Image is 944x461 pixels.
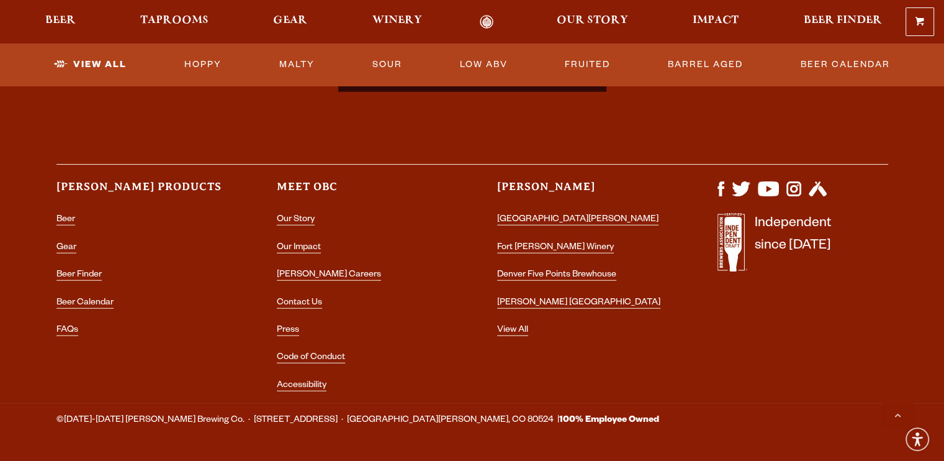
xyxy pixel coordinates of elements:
[140,16,209,25] span: Taprooms
[56,270,102,281] a: Beer Finder
[364,15,430,29] a: Winery
[497,270,616,281] a: Denver Five Points Brewhouse
[277,298,322,309] a: Contact Us
[557,16,628,25] span: Our Story
[56,298,114,309] a: Beer Calendar
[497,215,659,226] a: [GEOGRAPHIC_DATA][PERSON_NAME]
[56,243,76,253] a: Gear
[904,426,931,453] div: Accessibility Menu
[717,190,724,200] a: Visit us on Facebook
[497,180,668,205] h3: [PERSON_NAME]
[265,15,315,29] a: Gear
[693,16,739,25] span: Impact
[37,15,84,29] a: Beer
[882,399,913,430] a: Scroll to top
[277,243,321,253] a: Our Impact
[454,50,512,79] a: Low ABV
[663,50,748,79] a: Barrel Aged
[497,243,614,253] a: Fort [PERSON_NAME] Winery
[56,180,227,205] h3: [PERSON_NAME] Products
[56,413,659,429] span: ©[DATE]-[DATE] [PERSON_NAME] Brewing Co. · [STREET_ADDRESS] · [GEOGRAPHIC_DATA][PERSON_NAME], CO ...
[559,416,659,426] strong: 100% Employee Owned
[549,15,636,29] a: Our Story
[809,190,827,200] a: Visit us on Untappd
[132,15,217,29] a: Taprooms
[755,213,831,278] p: Independent since [DATE]
[372,16,422,25] span: Winery
[796,50,895,79] a: Beer Calendar
[803,16,881,25] span: Beer Finder
[45,16,76,25] span: Beer
[560,50,615,79] a: Fruited
[367,50,407,79] a: Sour
[277,353,345,363] a: Code of Conduct
[277,215,315,226] a: Our Story
[786,190,801,200] a: Visit us on Instagram
[179,50,227,79] a: Hoppy
[795,15,889,29] a: Beer Finder
[685,15,747,29] a: Impact
[273,16,307,25] span: Gear
[497,326,528,336] a: View All
[464,15,510,29] a: Odell Home
[56,215,75,226] a: Beer
[274,50,320,79] a: Malty
[277,326,299,336] a: Press
[758,190,779,200] a: Visit us on YouTube
[497,298,660,309] a: [PERSON_NAME] [GEOGRAPHIC_DATA]
[277,180,447,205] h3: Meet OBC
[56,326,78,336] a: FAQs
[277,270,381,281] a: [PERSON_NAME] Careers
[732,190,750,200] a: Visit us on X (formerly Twitter)
[49,50,132,79] a: View All
[277,381,326,391] a: Accessibility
